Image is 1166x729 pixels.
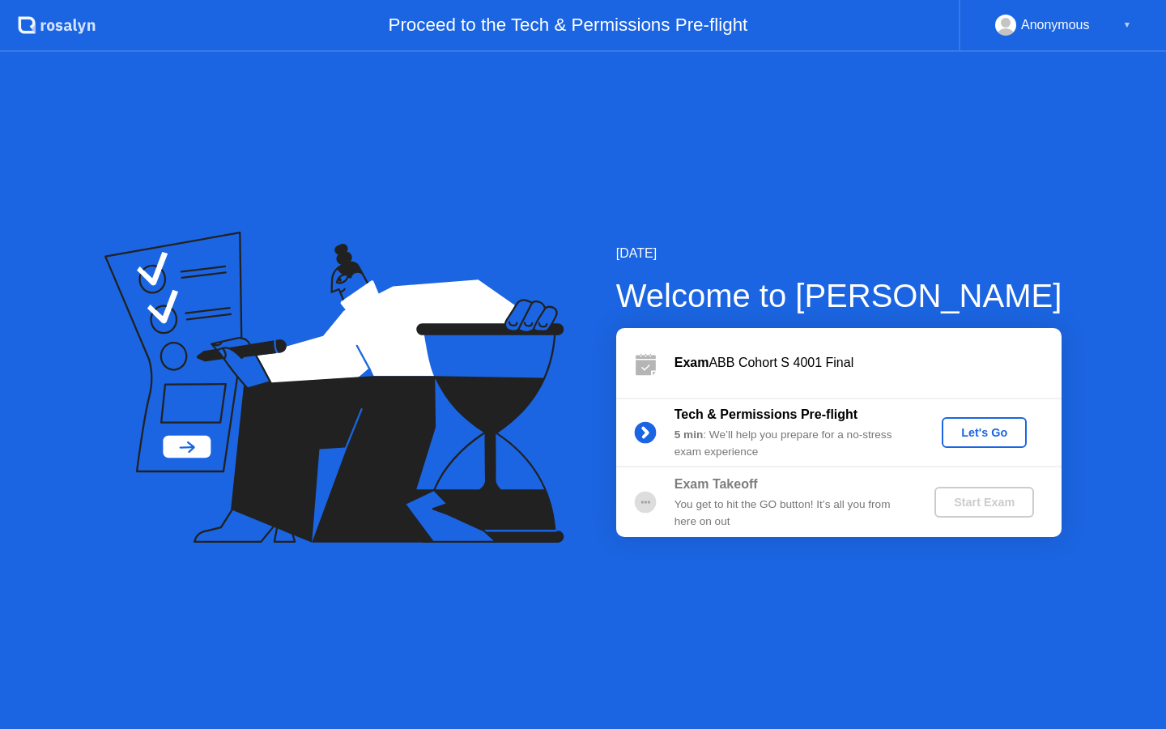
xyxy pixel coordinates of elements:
b: 5 min [674,428,704,441]
div: ABB Cohort S 4001 Final [674,353,1062,373]
div: Anonymous [1021,15,1090,36]
b: Tech & Permissions Pre-flight [674,407,857,421]
div: : We’ll help you prepare for a no-stress exam experience [674,427,908,460]
div: Welcome to [PERSON_NAME] [616,271,1062,320]
div: [DATE] [616,244,1062,263]
button: Let's Go [942,417,1027,448]
b: Exam Takeoff [674,477,758,491]
div: You get to hit the GO button! It’s all you from here on out [674,497,908,530]
div: Let's Go [948,426,1020,439]
div: ▼ [1123,15,1131,36]
b: Exam [674,356,709,369]
button: Start Exam [934,487,1034,518]
div: Start Exam [941,496,1028,509]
